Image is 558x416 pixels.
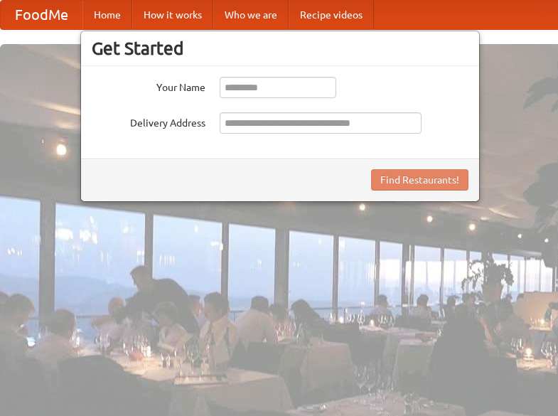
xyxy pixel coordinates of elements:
[213,1,289,29] a: Who we are
[371,169,468,191] button: Find Restaurants!
[82,1,132,29] a: Home
[289,1,374,29] a: Recipe videos
[132,1,213,29] a: How it works
[1,1,82,29] a: FoodMe
[92,112,205,130] label: Delivery Address
[92,77,205,95] label: Your Name
[92,38,468,59] h3: Get Started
